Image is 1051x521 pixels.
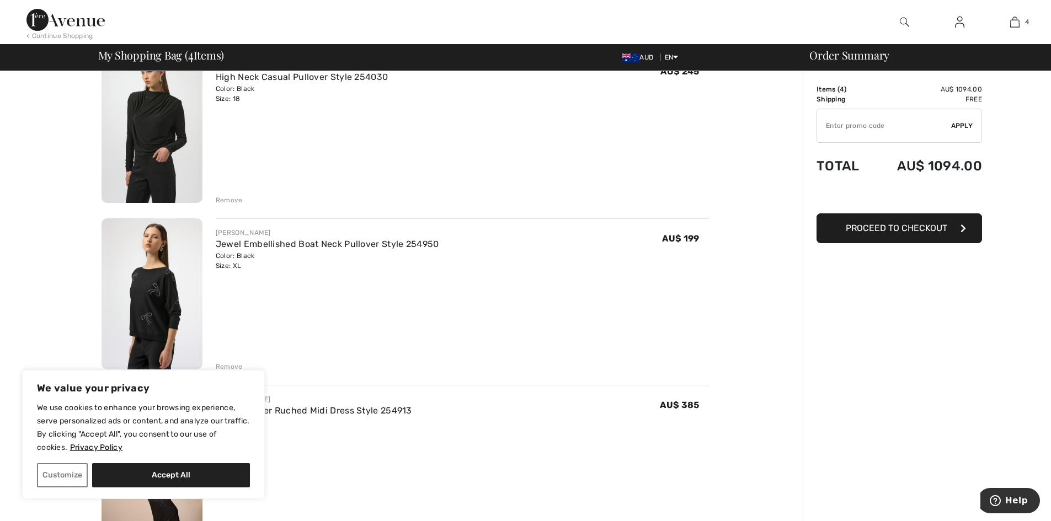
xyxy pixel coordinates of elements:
div: Remove [216,362,243,372]
div: Color: Black Size: XL [216,251,439,271]
span: 4 [188,47,194,61]
span: EN [665,53,679,61]
button: Proceed to Checkout [817,213,982,243]
div: Color: Black Size: 18 [216,84,388,104]
p: We value your privacy [37,382,250,395]
a: High Neck Casual Pullover Style 254030 [216,72,388,82]
span: 4 [840,85,844,93]
img: search the website [900,15,909,29]
td: AU$ 1094.00 [872,84,982,94]
input: Promo code [817,109,951,142]
span: Apply [951,121,973,131]
td: AU$ 1094.00 [872,147,982,185]
span: My Shopping Bag ( Items) [98,50,225,61]
p: We use cookies to enhance your browsing experience, serve personalized ads or content, and analyz... [37,401,250,454]
a: Privacy Policy [70,442,123,453]
div: Remove [216,195,243,205]
td: Items ( ) [817,84,872,94]
div: Order Summary [796,50,1044,61]
button: Customize [37,463,88,487]
img: My Bag [1010,15,1020,29]
a: Off-Shoulder Ruched Midi Dress Style 254913 [216,405,412,416]
a: Jewel Embellished Boat Neck Pullover Style 254950 [216,239,439,249]
a: 4 [988,15,1042,29]
span: 4 [1025,17,1029,27]
div: [PERSON_NAME] [216,394,412,404]
div: < Continue Shopping [26,31,93,41]
iframe: Opens a widget where you can find more information [980,488,1040,515]
span: Proceed to Checkout [846,223,947,233]
iframe: PayPal [817,185,982,210]
img: Jewel Embellished Boat Neck Pullover Style 254950 [102,218,202,370]
span: AU$ 199 [662,233,699,244]
button: Accept All [92,463,250,487]
div: Color: Black Size: 18 [216,417,412,437]
td: Free [872,94,982,104]
img: 1ère Avenue [26,9,105,31]
td: Shipping [817,94,872,104]
a: Sign In [946,15,973,29]
span: AU$ 245 [660,66,699,77]
img: My Info [955,15,964,29]
span: AU$ 385 [660,400,699,410]
img: High Neck Casual Pullover Style 254030 [102,51,202,203]
img: Australian Dollar [622,53,639,62]
div: We value your privacy [22,370,265,499]
div: [PERSON_NAME] [216,228,439,238]
span: AUD [622,53,658,61]
td: Total [817,147,872,185]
